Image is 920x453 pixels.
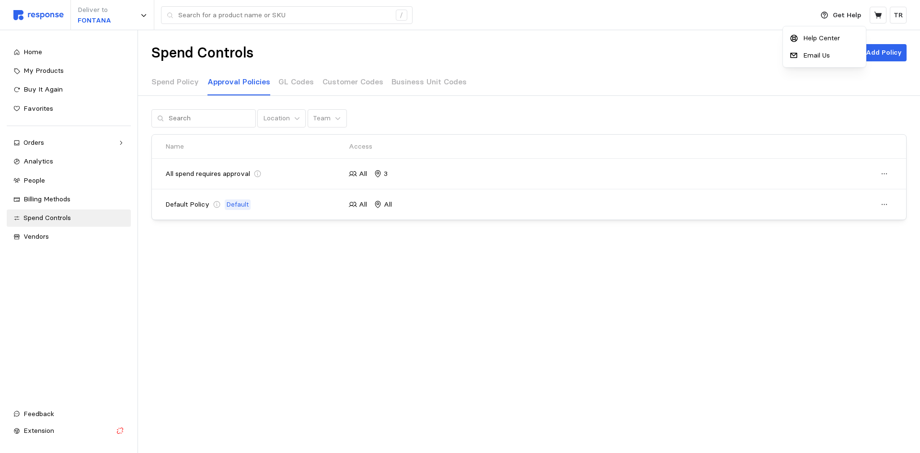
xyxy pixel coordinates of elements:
button: Location [257,109,306,128]
p: Business Unit Codes [391,76,467,88]
span: Extension [23,426,54,435]
button: Add Policy [850,44,907,61]
p: GL Codes [278,76,314,88]
span: Favorites [23,104,53,113]
a: Vendors [7,228,131,245]
a: My Products [7,62,131,80]
img: svg%3e [13,10,64,20]
a: Favorites [7,100,131,117]
p: Customer Codes [322,76,383,88]
span: Billing Methods [23,195,70,203]
p: 3 [384,169,388,179]
input: Search for a product name or SKU [178,7,391,24]
p: FONTANA [78,15,111,26]
span: Buy It Again [23,85,63,93]
input: Search [169,110,250,127]
p: Deliver to [78,5,111,15]
button: Feedback [7,406,131,423]
span: Feedback [23,409,54,418]
button: Team [308,109,347,128]
a: People [7,172,131,189]
span: My Products [23,66,64,75]
p: Access [349,141,372,152]
p: Email Us [800,50,859,61]
a: Home [7,44,131,61]
a: Orders [7,134,131,151]
span: Analytics [23,157,53,165]
p: All [384,199,392,210]
p: Default [226,199,249,210]
p: Default Policy [165,199,209,210]
p: Team [313,113,331,124]
button: TR [890,7,907,23]
a: Spend Controls [7,209,131,227]
span: People [23,176,45,185]
p: Location [263,113,290,124]
button: Get Help [815,6,867,24]
p: Name [165,141,184,152]
p: Help Center [800,33,859,44]
p: TR [894,10,903,21]
a: Analytics [7,153,131,170]
p: Approval Policies [207,76,270,88]
p: All spend requires approval [165,169,250,179]
p: Get Help [833,10,861,21]
p: Add Policy [866,47,902,58]
h1: Spend Controls [151,44,253,62]
div: / [396,10,407,21]
a: Billing Methods [7,191,131,208]
div: Orders [23,138,114,148]
span: Vendors [23,232,49,241]
p: All [359,169,367,179]
span: Spend Controls [23,213,71,222]
button: Extension [7,422,131,440]
a: Buy It Again [7,81,131,98]
div: Get Help [782,26,866,68]
span: Home [23,47,42,56]
p: All [359,199,367,210]
p: Spend Policy [151,76,199,88]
